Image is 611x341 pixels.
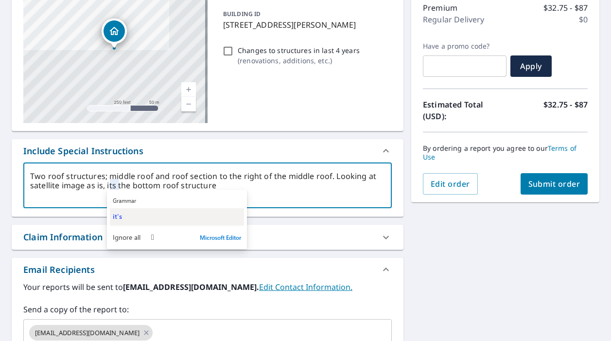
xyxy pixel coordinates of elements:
button: Apply [510,55,552,77]
span: Edit order [431,179,470,189]
p: Premium [423,2,457,14]
textarea: Two roof structures; middle roof and roof section to the right of the middle roof. Looking at sat... [30,172,385,199]
b: [EMAIL_ADDRESS][DOMAIN_NAME]. [123,282,259,292]
div: Email Recipients [12,258,403,281]
button: Edit order [423,173,478,195]
a: Current Level 17, Zoom Out [181,97,196,111]
label: Have a promo code? [423,42,506,51]
p: Changes to structures in last 4 years [238,45,360,55]
span: Apply [518,61,544,72]
p: $0 [579,14,588,25]
p: ( renovations, additions, etc. ) [238,55,360,66]
label: Send a copy of the report to: [23,304,392,315]
button: Submit order [521,173,588,195]
div: Claim Information [23,231,103,244]
p: Regular Delivery [423,14,484,25]
p: [STREET_ADDRESS][PERSON_NAME] [223,19,388,31]
a: Current Level 17, Zoom In [181,82,196,97]
div: Include Special Instructions [23,144,143,158]
p: Estimated Total (USD): [423,99,506,122]
div: Claim Information [12,225,403,250]
p: $32.75 - $87 [543,2,588,14]
div: Dropped pin, building 1, Residential property, 32 Amanda Ln Granville, NY 12832 [102,18,127,49]
div: Include Special Instructions [12,139,403,162]
span: Submit order [528,179,580,189]
div: [EMAIL_ADDRESS][DOMAIN_NAME] [29,325,153,341]
a: EditContactInfo [259,282,352,292]
label: Your reports will be sent to [23,281,392,293]
p: BUILDING ID [223,10,261,18]
p: $32.75 - $87 [543,99,588,122]
span: [EMAIL_ADDRESS][DOMAIN_NAME] [29,328,145,338]
a: Terms of Use [423,144,576,162]
p: By ordering a report you agree to our [423,144,588,162]
div: Email Recipients [23,263,95,276]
